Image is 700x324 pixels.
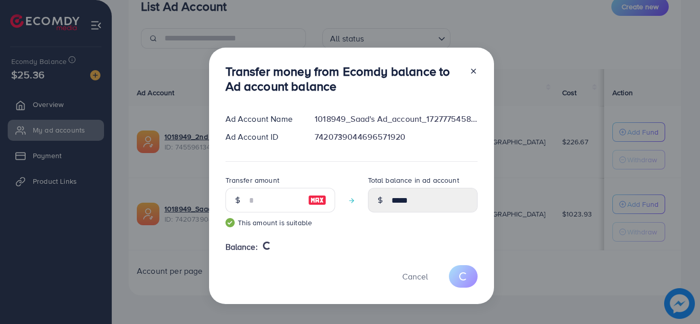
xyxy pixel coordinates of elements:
[217,113,307,125] div: Ad Account Name
[225,64,461,94] h3: Transfer money from Ecomdy balance to Ad account balance
[225,218,335,228] small: This amount is suitable
[389,265,441,287] button: Cancel
[308,194,326,206] img: image
[306,131,485,143] div: 7420739044696571920
[225,175,279,185] label: Transfer amount
[225,241,258,253] span: Balance:
[368,175,459,185] label: Total balance in ad account
[225,218,235,227] img: guide
[306,113,485,125] div: 1018949_Saad's Ad_account_1727775458643
[217,131,307,143] div: Ad Account ID
[402,271,428,282] span: Cancel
